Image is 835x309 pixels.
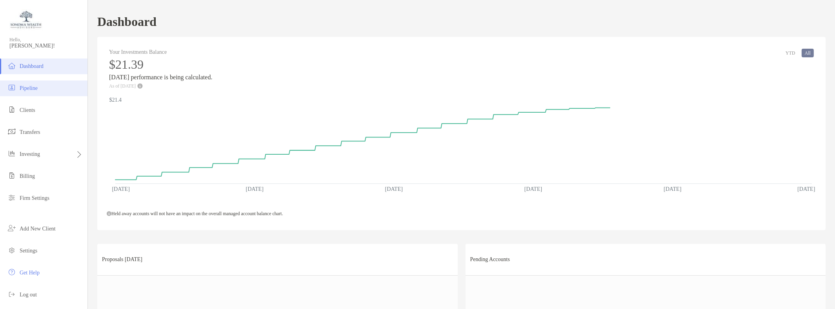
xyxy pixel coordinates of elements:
img: Performance Info [137,83,143,89]
text: $21.4 [109,97,122,103]
h4: Your Investments Balance [109,49,212,55]
text: [DATE] [664,186,681,192]
span: Firm Settings [20,195,49,201]
text: [DATE] [385,186,403,192]
img: billing icon [7,171,16,180]
img: add_new_client icon [7,223,16,233]
span: Settings [20,248,37,254]
img: settings icon [7,245,16,255]
h3: Proposals [DATE] [102,256,142,263]
h1: Dashboard [97,15,156,29]
text: [DATE] [246,186,263,192]
button: YTD [782,49,799,57]
h3: $21.39 [109,57,212,72]
img: dashboard icon [7,61,16,70]
img: pipeline icon [7,83,16,92]
span: Dashboard [20,63,44,69]
text: [DATE] [797,186,815,192]
span: Investing [20,151,40,157]
img: get-help icon [7,267,16,277]
span: Transfers [20,129,40,135]
span: Billing [20,173,35,179]
img: logout icon [7,289,16,299]
span: Get Help [20,270,40,276]
p: As of [DATE] [109,83,212,89]
span: Pipeline [20,85,38,91]
div: [DATE] performance is being calculated. [109,57,212,89]
text: [DATE] [524,186,542,192]
img: clients icon [7,105,16,114]
span: Log out [20,292,37,298]
text: [DATE] [112,186,129,192]
span: [PERSON_NAME]! [9,43,83,49]
h3: Pending Accounts [470,256,510,263]
span: Held away accounts will not have an impact on the overall managed account balance chart. [107,211,283,216]
img: transfers icon [7,127,16,136]
button: All [802,49,814,57]
img: investing icon [7,149,16,158]
img: Zoe Logo [9,3,43,31]
span: Add New Client [20,226,56,232]
img: firm-settings icon [7,193,16,202]
span: Clients [20,107,35,113]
